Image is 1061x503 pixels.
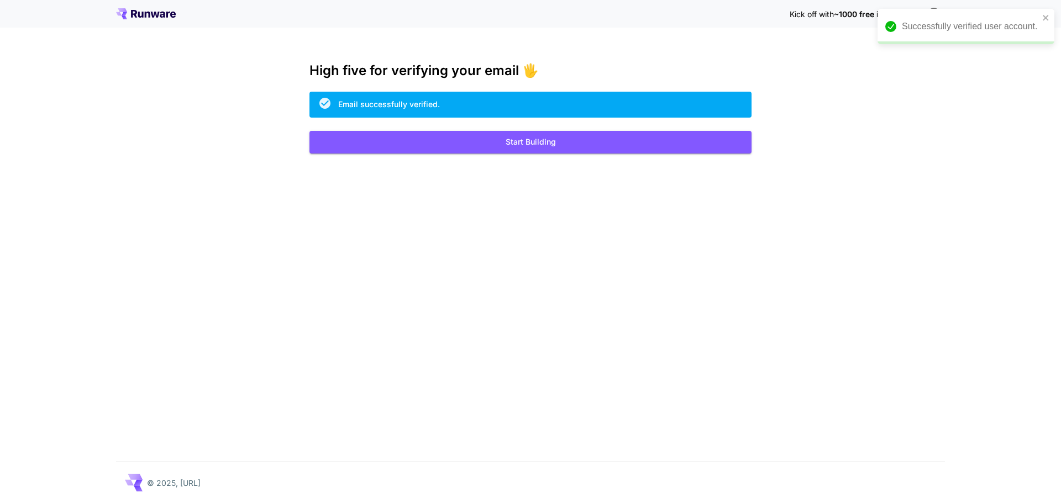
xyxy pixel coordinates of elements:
button: In order to qualify for free credit, you need to sign up with a business email address and click ... [923,2,945,24]
div: Successfully verified user account. [902,20,1039,33]
span: Kick off with [790,9,834,19]
button: close [1042,13,1050,22]
button: Start Building [309,131,752,153]
h3: High five for verifying your email 🖐️ [309,63,752,78]
p: © 2025, [URL] [147,477,201,489]
span: ~1000 free images! 🎈 [834,9,918,19]
div: Email successfully verified. [338,98,440,110]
